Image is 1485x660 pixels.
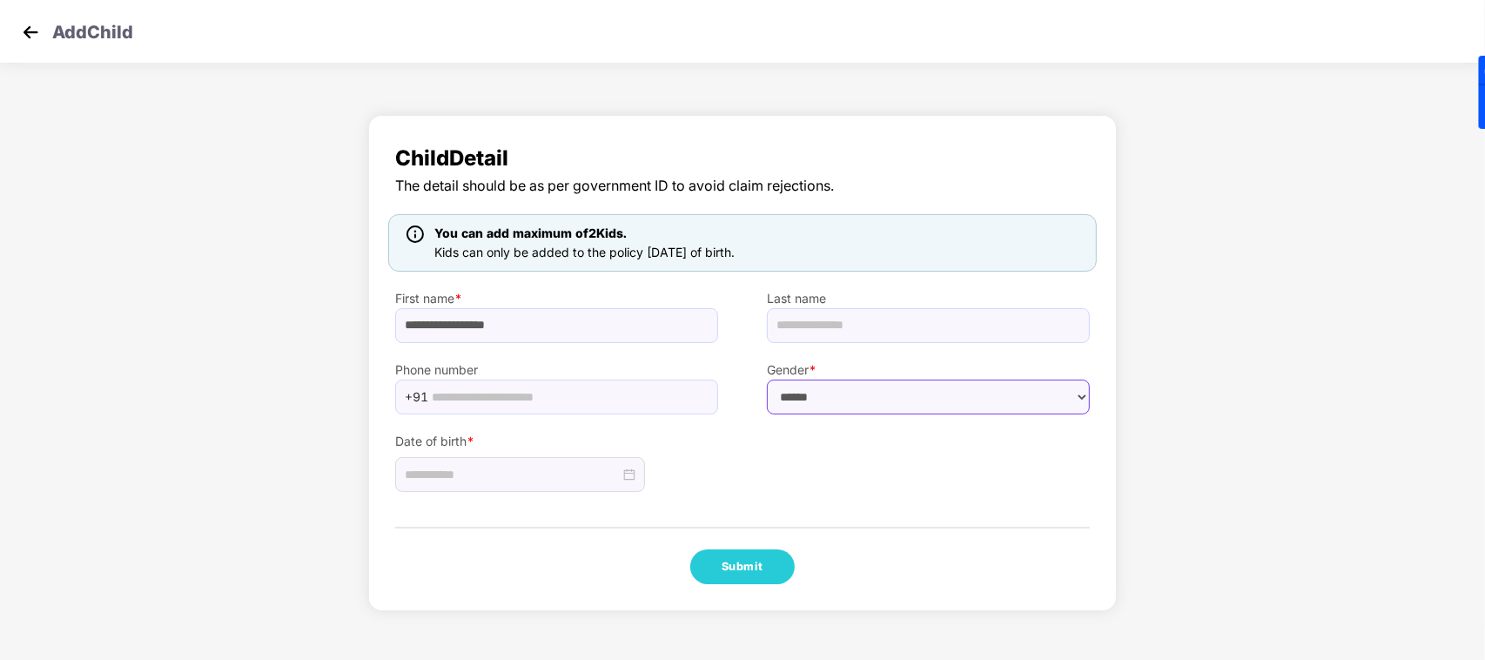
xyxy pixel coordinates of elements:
[395,289,718,308] label: First name
[767,360,1090,380] label: Gender
[407,226,424,243] img: icon
[690,549,795,584] button: Submit
[767,289,1090,308] label: Last name
[395,142,1090,175] span: Child Detail
[434,226,627,240] span: You can add maximum of 2 Kids.
[434,245,735,259] span: Kids can only be added to the policy [DATE] of birth.
[395,360,718,380] label: Phone number
[17,19,44,45] img: svg+xml;base64,PHN2ZyB4bWxucz0iaHR0cDovL3d3dy53My5vcmcvMjAwMC9zdmciIHdpZHRoPSIzMCIgaGVpZ2h0PSIzMC...
[395,175,1090,197] span: The detail should be as per government ID to avoid claim rejections.
[395,432,718,451] label: Date of birth
[52,19,133,40] p: Add Child
[405,384,428,410] span: +91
